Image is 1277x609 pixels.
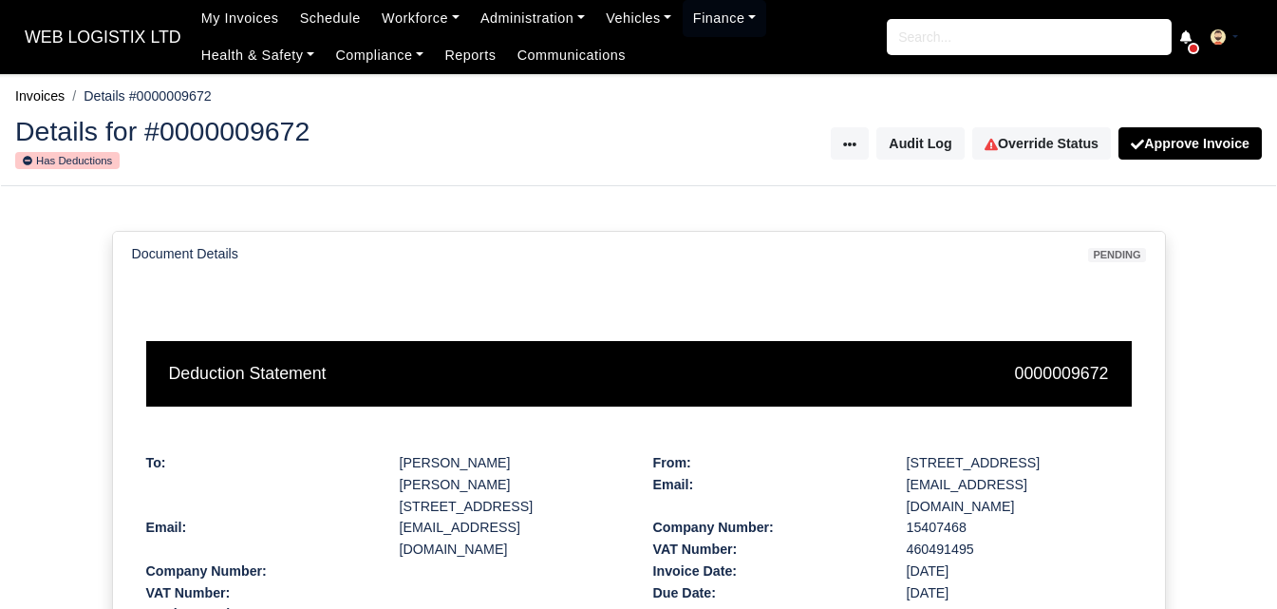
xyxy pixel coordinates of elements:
div: Due Date: [639,582,892,604]
div: [EMAIL_ADDRESS][DOMAIN_NAME] [892,474,1146,518]
a: WEB LOGISTIX LTD [15,19,191,56]
a: Communications [507,37,637,74]
a: Override Status [972,127,1111,160]
li: Details #0000009672 [65,86,212,107]
iframe: Chat Widget [1182,518,1277,609]
a: Compliance [325,37,434,74]
div: Company Number: [639,517,892,539]
a: Invoices [15,88,65,104]
button: Approve Invoice [1118,127,1262,160]
input: Search... [887,19,1172,55]
span: WEB LOGISTIX LTD [15,18,191,56]
div: [DATE] [892,582,1146,604]
div: 460491495 [892,539,1146,561]
h2: Details for #0000009672 [15,118,625,144]
div: [STREET_ADDRESS] [400,496,625,518]
div: [PERSON_NAME] [PERSON_NAME] [400,452,625,496]
div: VAT Number: [132,582,385,604]
h5: 0000009672 [653,364,1109,384]
div: To: [146,452,371,474]
h5: Deduction Statement [169,364,625,384]
div: Invoice Date: [639,561,892,582]
h6: Document Details [132,246,238,262]
span: pending [1088,248,1145,262]
div: Email: [132,517,385,561]
div: VAT Number: [639,539,892,561]
div: 15407468 [892,517,1146,539]
div: Email: [639,474,892,518]
div: [STREET_ADDRESS] [907,452,1132,474]
div: Company Number: [132,561,385,582]
a: Reports [434,37,506,74]
div: [EMAIL_ADDRESS][DOMAIN_NAME] [385,517,639,561]
div: From: [653,452,878,474]
a: Health & Safety [191,37,326,74]
div: [DATE] [892,561,1146,582]
button: Audit Log [876,127,964,160]
small: Has Deductions [15,152,120,169]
